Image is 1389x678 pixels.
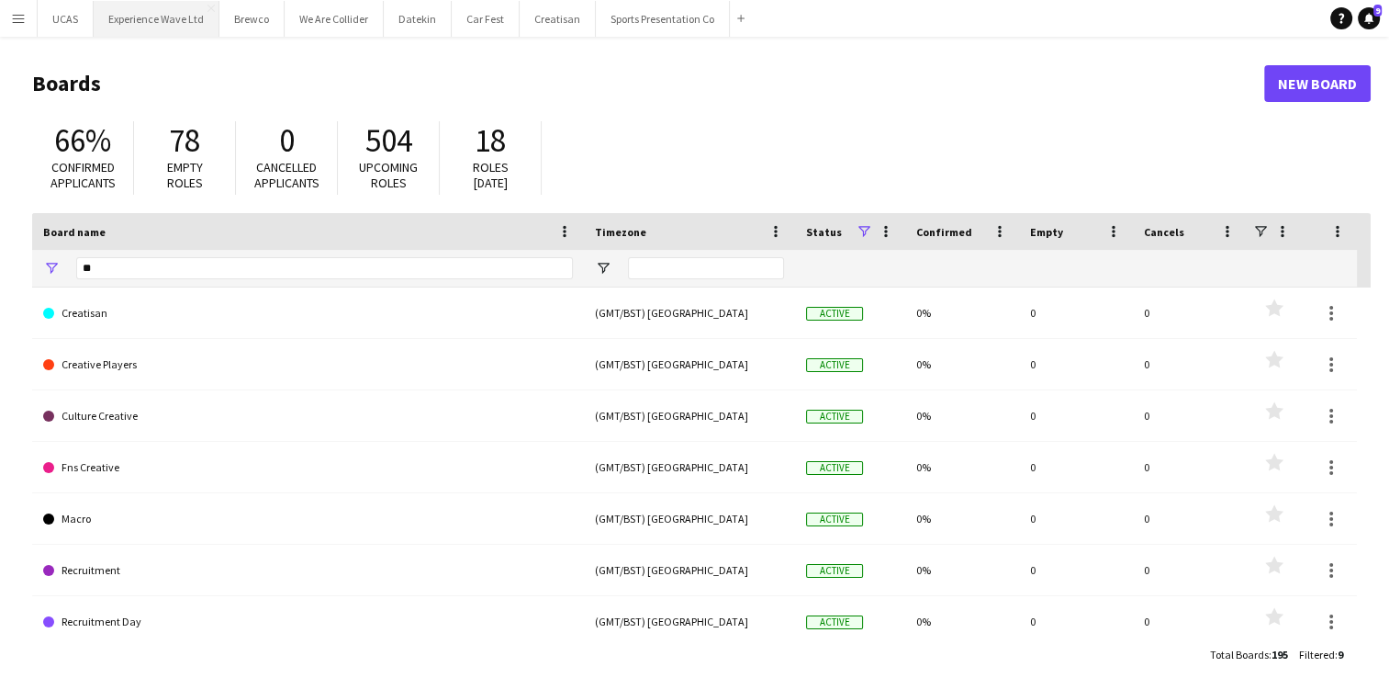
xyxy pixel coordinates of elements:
[76,257,573,279] input: Board name Filter Input
[219,1,285,37] button: Brewco
[94,1,219,37] button: Experience Wave Ltd
[167,159,203,191] span: Empty roles
[584,390,795,441] div: (GMT/BST) [GEOGRAPHIC_DATA]
[1019,596,1133,647] div: 0
[1019,545,1133,595] div: 0
[365,120,412,161] span: 504
[1264,65,1371,102] a: New Board
[584,442,795,492] div: (GMT/BST) [GEOGRAPHIC_DATA]
[628,257,784,279] input: Timezone Filter Input
[905,288,1019,338] div: 0%
[50,159,116,191] span: Confirmed applicants
[584,493,795,544] div: (GMT/BST) [GEOGRAPHIC_DATA]
[905,390,1019,441] div: 0%
[1144,225,1184,239] span: Cancels
[1338,648,1343,661] span: 9
[38,1,94,37] button: UCAS
[1133,442,1247,492] div: 0
[32,70,1264,97] h1: Boards
[43,493,573,545] a: Macro
[43,545,573,596] a: Recruitment
[1019,339,1133,390] div: 0
[1299,637,1343,672] div: :
[806,564,863,578] span: Active
[1210,637,1288,672] div: :
[1133,288,1247,338] div: 0
[254,159,319,191] span: Cancelled applicants
[384,1,452,37] button: Datekin
[916,225,972,239] span: Confirmed
[905,596,1019,647] div: 0%
[806,358,863,372] span: Active
[1019,390,1133,441] div: 0
[1373,5,1382,17] span: 9
[43,225,106,239] span: Board name
[169,120,200,161] span: 78
[1019,442,1133,492] div: 0
[43,339,573,390] a: Creative Players
[43,596,573,648] a: Recruitment Day
[905,442,1019,492] div: 0%
[806,225,842,239] span: Status
[279,120,295,161] span: 0
[1133,596,1247,647] div: 0
[473,159,509,191] span: Roles [DATE]
[806,513,863,526] span: Active
[806,616,863,629] span: Active
[584,545,795,595] div: (GMT/BST) [GEOGRAPHIC_DATA]
[905,545,1019,595] div: 0%
[43,390,573,442] a: Culture Creative
[1133,390,1247,441] div: 0
[1210,648,1269,661] span: Total Boards
[1019,288,1133,338] div: 0
[905,339,1019,390] div: 0%
[1133,493,1247,544] div: 0
[475,120,506,161] span: 18
[595,225,646,239] span: Timezone
[43,288,573,339] a: Creatisan
[359,159,418,191] span: Upcoming roles
[905,493,1019,544] div: 0%
[520,1,596,37] button: Creatisan
[596,1,730,37] button: Sports Presentation Co
[1019,493,1133,544] div: 0
[285,1,384,37] button: We Are Collider
[595,260,611,277] button: Open Filter Menu
[806,307,863,321] span: Active
[1299,648,1335,661] span: Filtered
[806,410,863,424] span: Active
[1030,225,1063,239] span: Empty
[806,461,863,475] span: Active
[584,596,795,647] div: (GMT/BST) [GEOGRAPHIC_DATA]
[1133,545,1247,595] div: 0
[1358,7,1380,29] a: 9
[1133,339,1247,390] div: 0
[43,260,60,277] button: Open Filter Menu
[1271,648,1288,661] span: 195
[584,288,795,338] div: (GMT/BST) [GEOGRAPHIC_DATA]
[43,442,573,493] a: Fns Creative
[54,120,111,161] span: 66%
[584,339,795,390] div: (GMT/BST) [GEOGRAPHIC_DATA]
[452,1,520,37] button: Car Fest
